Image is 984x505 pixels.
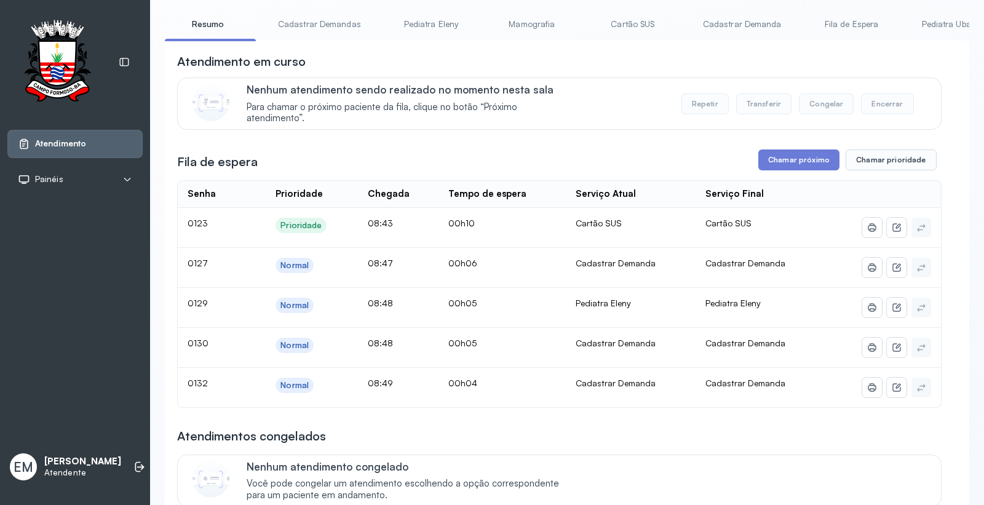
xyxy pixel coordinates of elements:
span: 00h06 [448,258,477,268]
div: Cadastrar Demanda [576,258,686,269]
div: Serviço Final [705,188,764,200]
img: Imagem de CalloutCard [192,84,229,121]
button: Transferir [736,93,792,114]
h3: Atendimento em curso [177,53,306,70]
div: Senha [188,188,216,200]
span: Cadastrar Demanda [705,378,785,388]
div: Prioridade [280,220,322,231]
span: Você pode congelar um atendimento escolhendo a opção correspondente para um paciente em andamento. [247,478,572,501]
button: Congelar [799,93,854,114]
div: Prioridade [276,188,323,200]
a: Fila de Espera [809,14,895,34]
span: 0129 [188,298,208,308]
a: Mamografia [489,14,575,34]
span: 00h10 [448,218,475,228]
span: Cadastrar Demanda [705,338,785,348]
a: Cadastrar Demandas [266,14,373,34]
p: Nenhum atendimento congelado [247,460,572,473]
img: Imagem de CalloutCard [192,461,229,498]
span: 08:48 [368,298,393,308]
div: Normal [280,260,309,271]
a: Cartão SUS [590,14,676,34]
img: Logotipo do estabelecimento [13,20,101,105]
span: Cadastrar Demanda [705,258,785,268]
div: Tempo de espera [448,188,526,200]
div: Cartão SUS [576,218,686,229]
h3: Fila de espera [177,153,258,170]
span: 00h05 [448,298,477,308]
button: Repetir [681,93,729,114]
span: Atendimento [35,138,86,149]
div: Normal [280,300,309,311]
span: 0127 [188,258,208,268]
span: 00h04 [448,378,477,388]
span: Para chamar o próximo paciente da fila, clique no botão “Próximo atendimento”. [247,101,572,125]
button: Chamar prioridade [846,149,937,170]
p: Atendente [44,467,121,478]
p: Nenhum atendimento sendo realizado no momento nesta sala [247,83,572,96]
span: 0132 [188,378,208,388]
span: 08:49 [368,378,393,388]
span: Painéis [35,174,63,185]
span: 00h05 [448,338,477,348]
a: Resumo [165,14,251,34]
a: Cadastrar Demanda [691,14,794,34]
div: Serviço Atual [576,188,636,200]
span: Cartão SUS [705,218,752,228]
button: Encerrar [861,93,913,114]
div: Cadastrar Demanda [576,338,686,349]
span: 08:43 [368,218,393,228]
a: Atendimento [18,138,132,150]
div: Normal [280,340,309,351]
div: Chegada [368,188,410,200]
div: Cadastrar Demanda [576,378,686,389]
h3: Atendimentos congelados [177,427,326,445]
span: 08:48 [368,338,393,348]
span: 0123 [188,218,208,228]
button: Chamar próximo [758,149,839,170]
span: Pediatra Eleny [705,298,761,308]
span: 08:47 [368,258,393,268]
a: Pediatra Eleny [388,14,474,34]
div: Pediatra Eleny [576,298,686,309]
span: 0130 [188,338,208,348]
p: [PERSON_NAME] [44,456,121,467]
div: Normal [280,380,309,391]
